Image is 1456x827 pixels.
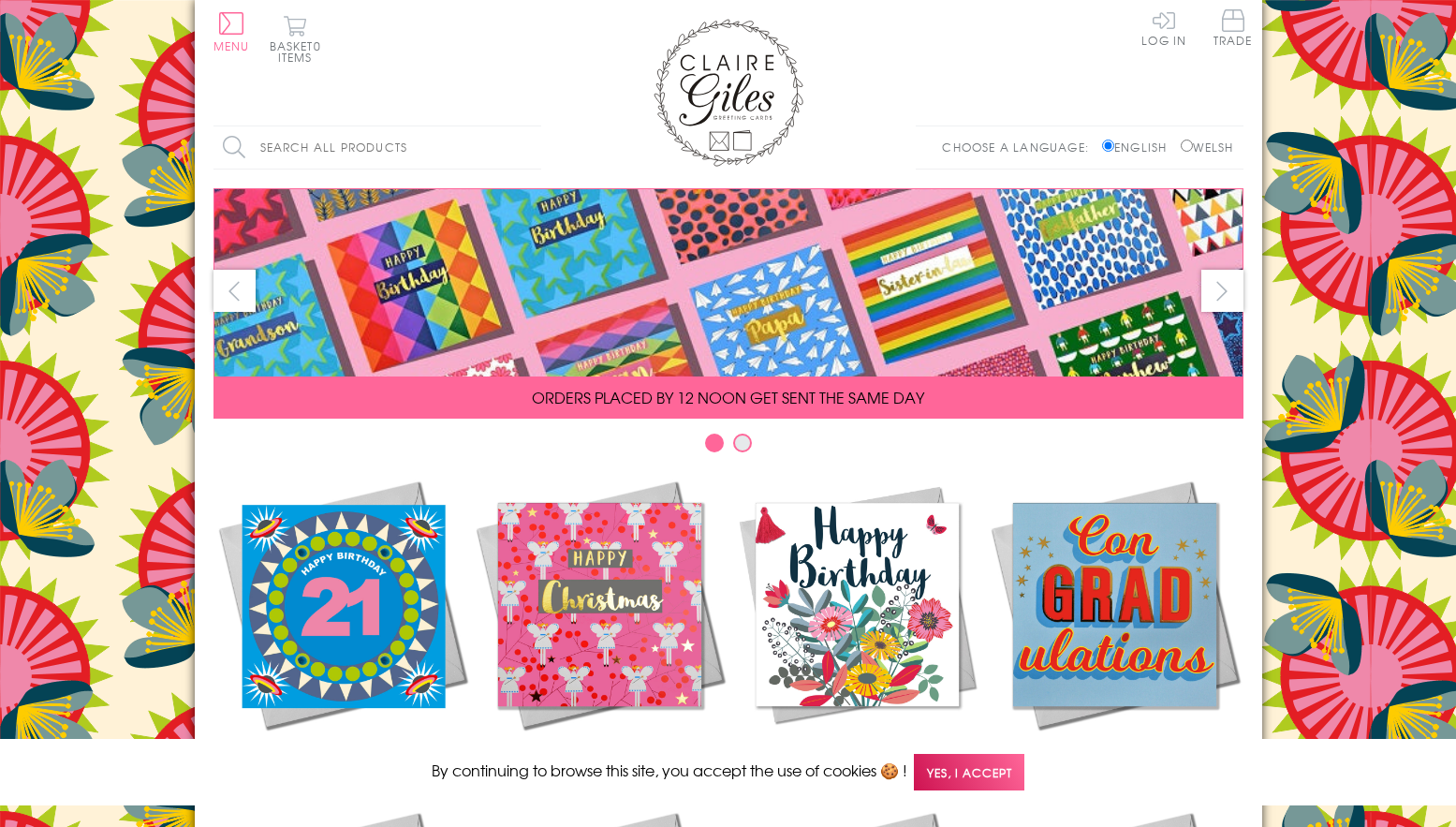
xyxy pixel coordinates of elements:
a: Christmas [471,476,728,770]
input: Search [522,126,541,169]
p: Choose a language: [942,139,1098,155]
a: New Releases [213,476,471,770]
a: Birthdays [728,476,986,770]
button: Menu [213,12,250,52]
button: prev [213,270,256,312]
button: Carousel Page 1 (Current Slide) [705,434,724,452]
div: Carousel Pagination [213,433,1243,462]
button: Basket0 items [270,15,321,63]
button: next [1201,270,1243,312]
span: ORDERS PLACED BY 12 NOON GET SENT THE SAME DAY [532,386,924,408]
a: Trade [1213,9,1253,50]
input: Search all products [213,126,541,169]
button: Carousel Page 2 [733,434,752,452]
span: 0 items [278,37,321,66]
a: Academic [986,476,1243,770]
img: Claire Giles Greetings Cards [654,19,803,167]
span: Menu [213,37,250,54]
span: Trade [1213,9,1253,46]
a: Log In [1141,9,1186,46]
input: English [1102,140,1114,152]
label: English [1102,139,1176,155]
input: Welsh [1181,140,1193,152]
span: Yes, I accept [914,754,1024,790]
label: Welsh [1181,139,1234,155]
